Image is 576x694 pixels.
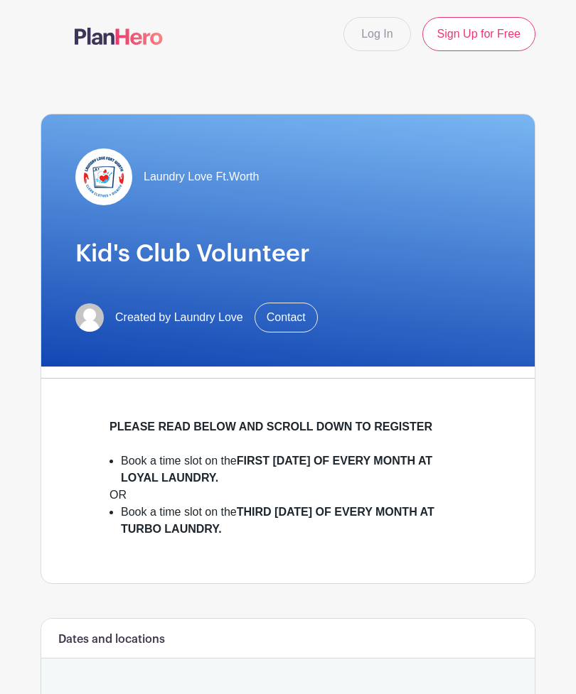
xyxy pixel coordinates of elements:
strong: PLEASE READ BELOW AND SCROLL DOWN TO REGISTER [110,421,432,433]
img: logo-507f7623f17ff9eddc593b1ce0a138ce2505c220e1c5a4e2b4648c50719b7d32.svg [75,28,163,45]
strong: THIRD [DATE] OF EVERY MONTH AT TURBO LAUNDRY. [121,506,434,535]
h6: Dates and locations [58,633,165,646]
h1: Kid's Club Volunteer [75,239,501,269]
div: OR [110,487,466,504]
span: Created by Laundry Love [115,309,243,326]
li: Book a time slot on the [121,452,466,487]
span: Laundry Love Ft.Worth [144,168,259,185]
a: Log In [343,17,410,51]
img: Laundry-love-logo.jpg [75,148,132,205]
li: Book a time slot on the [121,504,466,538]
img: default-ce2991bfa6775e67f084385cd625a349d9dcbb7a52a09fb2fda1e96e2d18dcdb.png [75,303,104,332]
a: Sign Up for Free [422,17,535,51]
a: Contact [255,303,318,332]
strong: FIRST [DATE] OF EVERY MONTH AT LOYAL LAUNDRY. [121,455,432,484]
